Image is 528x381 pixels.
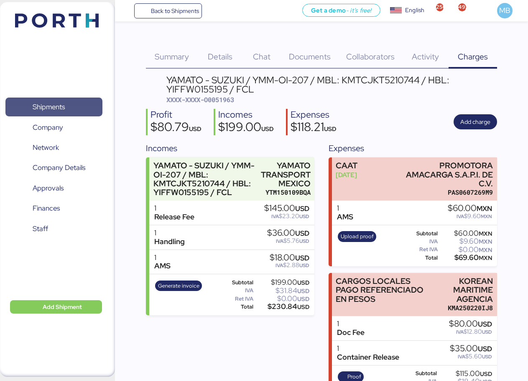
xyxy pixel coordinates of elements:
[166,75,497,94] div: YAMATO - SUZUKI / YMM-OI-207 / MBL: KMTCJKT5210744 / HBL: YIFFW0155195 / FCL
[291,109,337,121] div: Expenses
[253,51,270,62] span: Chat
[33,142,59,154] span: Network
[261,188,311,197] div: YTM150109BQA
[219,288,253,293] div: IVA
[449,319,492,329] div: $80.00
[399,188,493,197] div: PAS0607269M9
[402,239,438,245] div: IVA
[255,296,310,302] div: $0.00
[336,161,357,170] div: CAAT
[297,279,309,286] span: USD
[481,213,492,220] span: MXN
[154,204,194,213] div: 1
[33,101,65,113] span: Shipments
[449,329,492,335] div: $12.80
[154,213,194,221] div: Release Fee
[295,204,309,213] span: USD
[150,109,202,121] div: Profit
[264,204,309,213] div: $145.00
[271,213,279,220] span: IVA
[154,253,171,262] div: 1
[299,213,309,220] span: USD
[456,329,464,335] span: IVA
[482,353,492,360] span: USD
[151,6,199,16] span: Back to Shipments
[337,353,399,362] div: Container Release
[261,125,274,133] span: USD
[458,51,488,62] span: Charges
[439,230,492,237] div: $60.00
[33,223,48,235] span: Staff
[297,287,309,295] span: USD
[479,246,492,254] span: MXN
[450,344,492,353] div: $35.00
[299,238,309,245] span: USD
[439,277,493,303] div: KOREAN MARITIME AGENCIA
[219,296,253,302] div: Ret IVA
[439,238,492,245] div: $9.60
[337,328,365,337] div: Doc Fee
[439,255,492,261] div: $69.60
[150,121,202,135] div: $80.79
[324,125,337,133] span: USD
[134,3,202,18] a: Back to Shipments
[477,204,492,213] span: MXN
[208,51,232,62] span: Details
[499,5,510,16] span: MB
[5,138,102,157] a: Network
[154,229,185,237] div: 1
[482,329,492,335] span: USD
[479,230,492,237] span: MXN
[399,161,493,188] div: PROMOTORA AMACARGA S.A.P.I. DE C.V.
[218,121,274,135] div: $199.00
[297,303,309,311] span: USD
[270,253,309,263] div: $18.00
[166,95,234,104] span: XXXX-XXXX-O0051963
[402,255,438,261] div: Total
[337,213,353,221] div: AMS
[219,304,253,310] div: Total
[146,142,314,154] div: Incomes
[267,238,309,244] div: $5.76
[337,204,353,213] div: 1
[33,182,64,194] span: Approvals
[33,121,63,134] span: Company
[412,51,439,62] span: Activity
[439,247,492,253] div: $0.00
[460,117,490,127] span: Add charge
[448,204,492,213] div: $60.00
[439,304,493,312] div: KMA250220IJ8
[5,158,102,178] a: Company Details
[275,262,283,269] span: IVA
[337,344,399,353] div: 1
[299,262,309,269] span: USD
[297,295,309,303] span: USD
[439,371,492,377] div: $115.00
[478,344,492,353] span: USD
[295,253,309,263] span: USD
[10,300,102,314] button: Add Shipment
[5,199,102,218] a: Finances
[155,51,189,62] span: Summary
[5,98,102,117] a: Shipments
[478,319,492,329] span: USD
[255,304,310,310] div: $230.84
[255,279,310,286] div: $199.00
[295,229,309,238] span: USD
[457,213,464,220] span: IVA
[255,288,310,294] div: $31.84
[267,229,309,238] div: $36.00
[450,353,492,360] div: $5.60
[405,6,424,15] div: English
[336,170,357,179] div: [DATE]
[153,161,257,197] div: YAMATO - SUZUKI / YMM-OI-207 / MBL: KMTCJKT5210744 / HBL: YIFFW0155195 / FCL
[5,118,102,137] a: Company
[33,202,60,214] span: Finances
[448,213,492,219] div: $9.60
[276,238,283,245] span: IVA
[155,281,202,291] button: Generate invoice
[264,213,309,219] div: $23.20
[261,161,311,188] div: YAMATO TRANSPORT MEXICO
[402,371,437,376] div: Subtotal
[454,114,497,129] button: Add charge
